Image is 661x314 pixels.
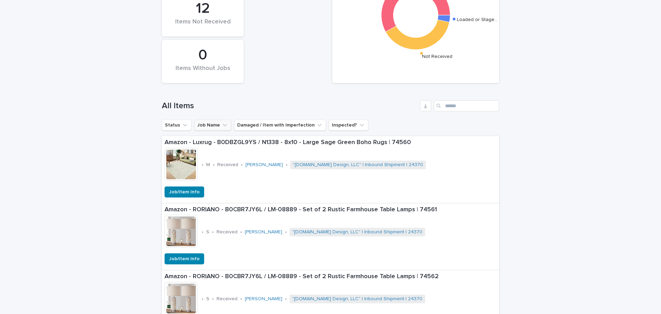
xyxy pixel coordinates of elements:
[245,296,282,302] a: [PERSON_NAME]
[217,229,238,235] p: Received
[169,189,200,195] span: Job/Item Info
[285,229,287,235] p: •
[202,162,203,168] p: •
[212,229,214,235] p: •
[434,100,499,111] input: Search
[165,206,496,214] p: Amazon - RORIANO - B0CBR7JY6L / LM-08889 - Set of 2 Rustic Farmhouse Table Lamps | 74561
[174,18,232,33] div: Items Not Received
[292,229,422,235] a: "[DOMAIN_NAME] Design, LLC" | Inbound Shipment | 24370
[286,162,287,168] p: •
[174,65,232,79] div: Items Without Jobs
[234,120,326,131] button: Damaged / Item with Imperfection
[245,229,282,235] a: [PERSON_NAME]
[162,203,499,271] a: Amazon - RORIANO - B0CBR7JY6L / LM-08889 - Set of 2 Rustic Farmhouse Table Lamps | 74561•S•Receiv...
[165,139,496,146] p: Amazon - Luxrug - B0DBZGL9YS / N1338 - 8x10 - Large Sage Green Boho Rugs | 74560
[245,162,283,168] a: [PERSON_NAME]
[162,120,191,131] button: Status
[240,229,242,235] p: •
[213,162,214,168] p: •
[202,229,203,235] p: •
[329,120,368,131] button: Inspected?
[165,186,204,197] button: Job/Item Info
[162,136,499,203] a: Amazon - Luxrug - B0DBZGL9YS / N1338 - 8x10 - Large Sage Green Boho Rugs | 74560•M•Received•[PERS...
[174,47,232,64] div: 0
[169,255,200,262] span: Job/Item Info
[165,273,496,281] p: Amazon - RORIANO - B0CBR7JY6L / LM-08889 - Set of 2 Rustic Farmhouse Table Lamps | 74562
[217,162,238,168] p: Received
[206,162,210,168] p: M
[285,296,287,302] p: •
[217,296,238,302] p: Received
[241,162,243,168] p: •
[293,162,423,168] a: "[DOMAIN_NAME] Design, LLC" | Inbound Shipment | 24370
[162,101,417,111] h1: All Items
[422,54,452,59] text: Not Received
[206,229,209,235] p: S
[202,296,203,302] p: •
[206,296,209,302] p: S
[194,120,231,131] button: Job Name
[292,296,422,302] a: "[DOMAIN_NAME] Design, LLC" | Inbound Shipment | 24370
[165,253,204,264] button: Job/Item Info
[457,17,497,22] text: Loaded or Stage…
[240,296,242,302] p: •
[212,296,214,302] p: •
